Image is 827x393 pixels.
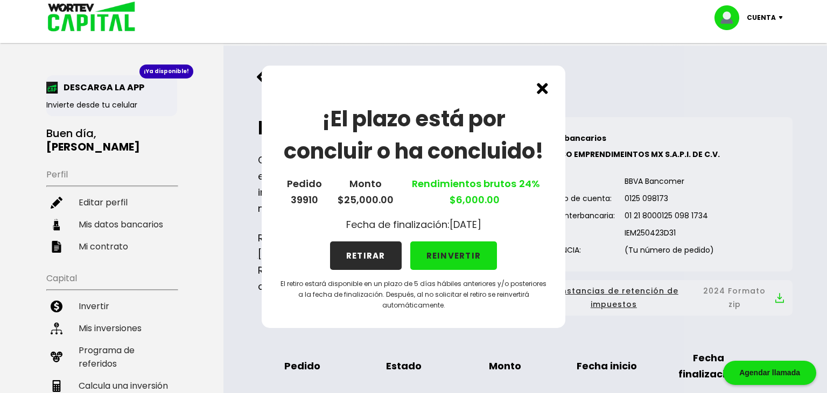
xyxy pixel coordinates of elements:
[776,16,790,19] img: icon-down
[723,361,816,385] div: Agendar llamada
[410,241,497,270] button: REINVERTIR
[338,176,394,208] p: Monto $25,000.00
[330,241,402,270] button: RETIRAR
[516,177,540,190] span: 24%
[346,217,481,233] p: Fecha de finalización: [DATE]
[279,278,548,311] p: El retiro estará disponible en un plazo de 5 días hábiles anteriores y/o posteriores a la fecha d...
[714,5,747,30] img: profile-image
[287,176,322,208] p: Pedido 39910
[747,10,776,26] p: Cuenta
[537,83,548,94] img: cross.ed5528e3.svg
[409,177,540,206] a: Rendimientos brutos $6,000.00
[279,103,548,167] h1: ¡El plazo está por concluir o ha concluido!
